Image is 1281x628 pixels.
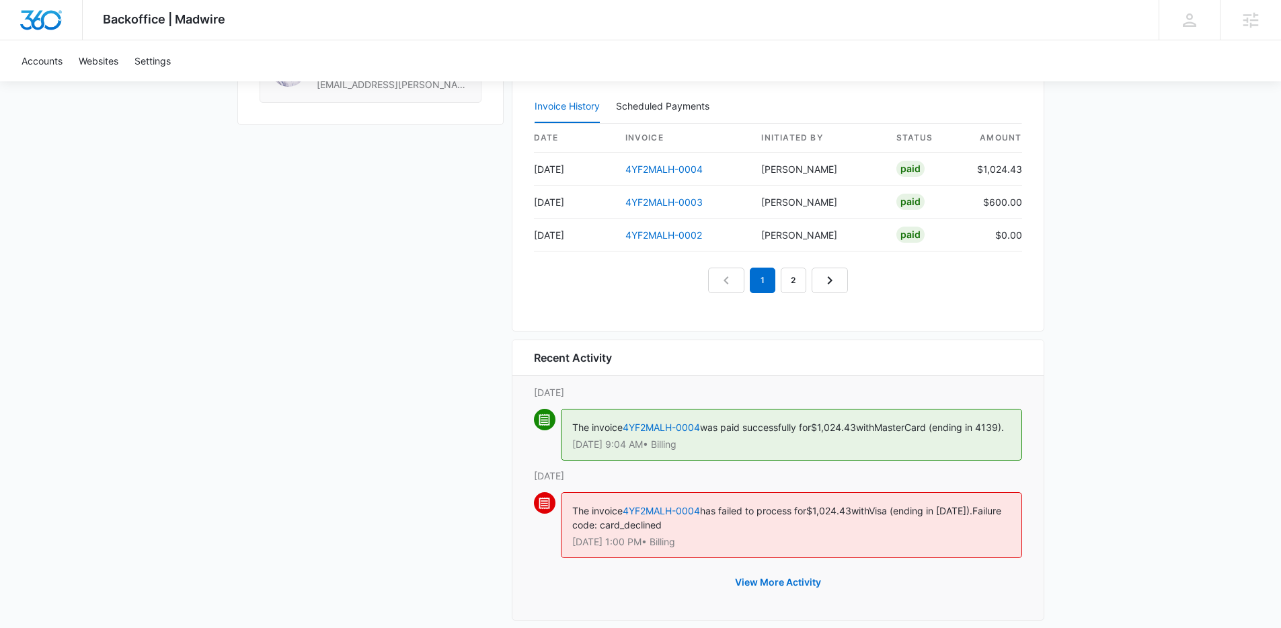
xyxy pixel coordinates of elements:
[966,153,1022,186] td: $1,024.43
[572,505,623,516] span: The invoice
[896,194,925,210] div: Paid
[625,229,702,241] a: 4YF2MALH-0002
[625,163,703,175] a: 4YF2MALH-0004
[874,422,1004,433] span: MasterCard (ending in 4139).
[812,268,848,293] a: Next Page
[851,505,869,516] span: with
[13,40,71,81] a: Accounts
[317,78,470,91] span: [EMAIL_ADDRESS][PERSON_NAME][DOMAIN_NAME]
[572,537,1011,547] p: [DATE] 1:00 PM • Billing
[856,422,874,433] span: with
[623,422,700,433] a: 4YF2MALH-0004
[535,91,600,123] button: Invoice History
[781,268,806,293] a: Page 2
[700,505,806,516] span: has failed to process for
[886,124,966,153] th: status
[869,505,972,516] span: Visa (ending in [DATE]).
[572,440,1011,449] p: [DATE] 9:04 AM • Billing
[722,566,834,598] button: View More Activity
[896,227,925,243] div: Paid
[71,40,126,81] a: Websites
[966,186,1022,219] td: $600.00
[708,268,848,293] nav: Pagination
[572,422,623,433] span: The invoice
[750,153,885,186] td: [PERSON_NAME]
[896,161,925,177] div: Paid
[103,12,225,26] span: Backoffice | Madwire
[700,422,811,433] span: was paid successfully for
[534,219,615,251] td: [DATE]
[811,422,856,433] span: $1,024.43
[750,186,885,219] td: [PERSON_NAME]
[750,268,775,293] em: 1
[534,469,1022,483] p: [DATE]
[534,350,612,366] h6: Recent Activity
[806,505,851,516] span: $1,024.43
[616,102,715,111] div: Scheduled Payments
[534,186,615,219] td: [DATE]
[126,40,179,81] a: Settings
[966,124,1022,153] th: amount
[534,385,1022,399] p: [DATE]
[750,124,885,153] th: Initiated By
[615,124,751,153] th: invoice
[966,219,1022,251] td: $0.00
[534,124,615,153] th: date
[750,219,885,251] td: [PERSON_NAME]
[534,153,615,186] td: [DATE]
[625,196,703,208] a: 4YF2MALH-0003
[623,505,700,516] a: 4YF2MALH-0004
